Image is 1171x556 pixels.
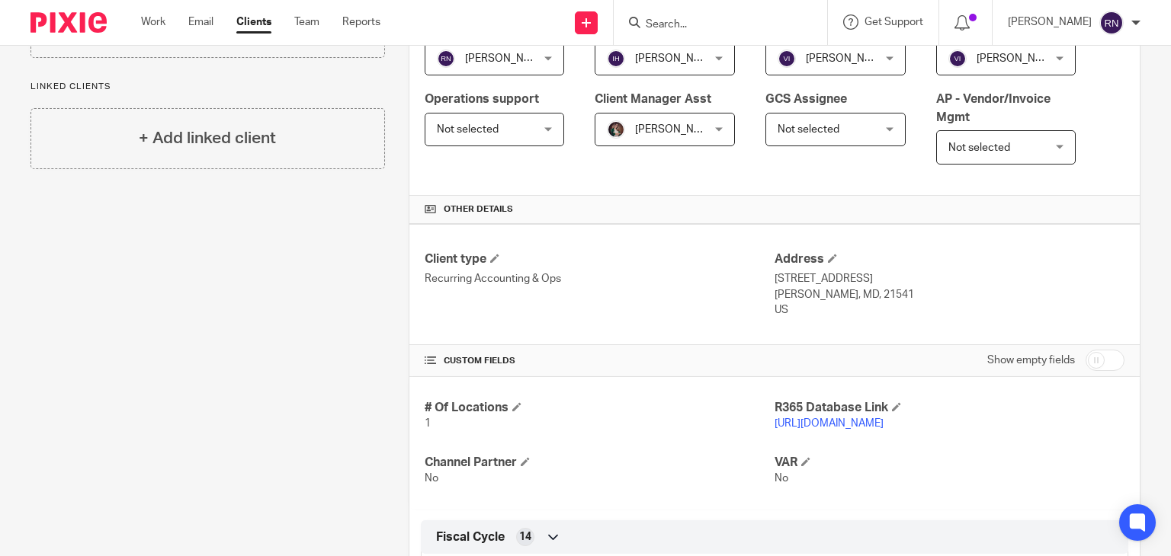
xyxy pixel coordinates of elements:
a: Clients [236,14,271,30]
p: US [775,302,1124,318]
span: 1 [425,418,431,429]
p: Linked clients [30,81,385,93]
a: Email [188,14,213,30]
span: Not selected [437,124,499,135]
span: Not selected [948,142,1010,153]
span: Get Support [865,17,923,27]
p: [PERSON_NAME], MD, 21541 [775,287,1124,302]
span: [PERSON_NAME] [806,53,890,64]
span: [PERSON_NAME] [977,53,1060,64]
a: Work [141,14,165,30]
span: Fiscal Cycle [436,529,505,545]
h4: R365 Database Link [775,400,1124,416]
span: 14 [519,529,531,545]
a: Reports [342,14,380,30]
h4: # Of Locations [425,400,775,416]
span: [PERSON_NAME] [465,53,549,64]
span: [PERSON_NAME] [635,124,719,135]
p: [STREET_ADDRESS] [775,271,1124,286]
span: AP - Vendor/Invoice Mgmt [936,93,1051,123]
img: svg%3E [437,50,455,68]
img: svg%3E [778,50,796,68]
span: Operations support [425,93,539,105]
p: Recurring Accounting & Ops [425,271,775,286]
span: GCS Assignee [765,93,847,105]
img: svg%3E [1099,11,1124,35]
h4: Address [775,251,1124,267]
span: No [425,473,438,484]
img: Pixie [30,12,107,33]
h4: Channel Partner [425,455,775,471]
input: Search [644,18,781,32]
span: [PERSON_NAME] [635,53,719,64]
img: Profile%20picture%20JUS.JPG [607,120,625,139]
img: svg%3E [607,50,625,68]
img: svg%3E [948,50,967,68]
span: Other details [444,203,513,216]
span: No [775,473,788,484]
p: [PERSON_NAME] [1008,14,1092,30]
h4: CUSTOM FIELDS [425,355,775,367]
a: [URL][DOMAIN_NAME] [775,418,884,429]
h4: Client type [425,251,775,267]
span: Client Manager Asst [595,93,711,105]
h4: + Add linked client [139,126,276,150]
h4: VAR [775,455,1124,471]
a: Team [294,14,319,30]
span: Not selected [778,124,839,135]
label: Show empty fields [987,353,1075,368]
